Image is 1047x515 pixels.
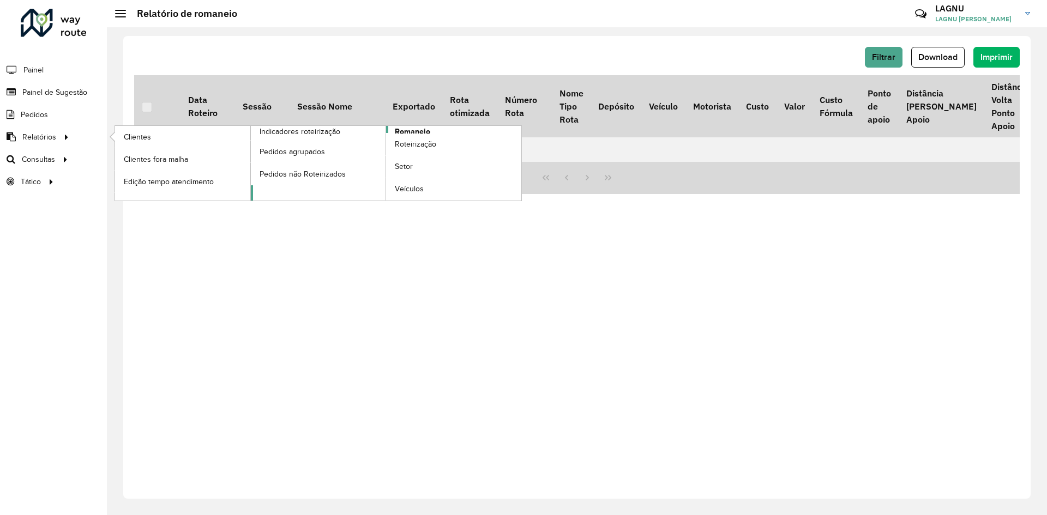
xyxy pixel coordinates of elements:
[126,8,237,20] h2: Relatório de romaneio
[22,87,87,98] span: Painel de Sugestão
[260,146,325,157] span: Pedidos agrupados
[251,126,522,201] a: Romaneio
[235,75,290,137] th: Sessão
[386,178,521,200] a: Veículos
[899,75,984,137] th: Distância [PERSON_NAME] Apoio
[395,126,430,137] span: Romaneio
[861,75,899,137] th: Ponto de apoio
[909,2,932,26] a: Contato Rápido
[385,75,442,137] th: Exportado
[872,52,895,62] span: Filtrar
[386,134,521,155] a: Roteirização
[260,168,346,180] span: Pedidos não Roteirizados
[180,75,235,137] th: Data Roteiro
[386,156,521,178] a: Setor
[935,14,1017,24] span: LAGNU [PERSON_NAME]
[973,47,1020,68] button: Imprimir
[642,75,685,137] th: Veículo
[21,109,48,120] span: Pedidos
[395,161,413,172] span: Setor
[23,64,44,76] span: Painel
[911,47,965,68] button: Download
[552,75,591,137] th: Nome Tipo Rota
[115,171,250,192] a: Edição tempo atendimento
[251,163,386,185] a: Pedidos não Roteirizados
[685,75,738,137] th: Motorista
[865,47,902,68] button: Filtrar
[124,176,214,187] span: Edição tempo atendimento
[395,183,424,195] span: Veículos
[21,176,41,187] span: Tático
[935,3,1017,14] h3: LAGNU
[290,75,385,137] th: Sessão Nome
[497,75,552,137] th: Número Rota
[738,75,776,137] th: Custo
[980,52,1013,62] span: Imprimir
[777,75,812,137] th: Valor
[115,126,386,201] a: Indicadores roteirização
[115,126,250,148] a: Clientes
[22,131,56,143] span: Relatórios
[124,154,188,165] span: Clientes fora malha
[812,75,860,137] th: Custo Fórmula
[591,75,641,137] th: Depósito
[984,75,1036,137] th: Distância Volta Ponto Apoio
[115,148,250,170] a: Clientes fora malha
[22,154,55,165] span: Consultas
[260,126,340,137] span: Indicadores roteirização
[251,141,386,162] a: Pedidos agrupados
[124,131,151,143] span: Clientes
[395,138,436,150] span: Roteirização
[442,75,497,137] th: Rota otimizada
[918,52,958,62] span: Download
